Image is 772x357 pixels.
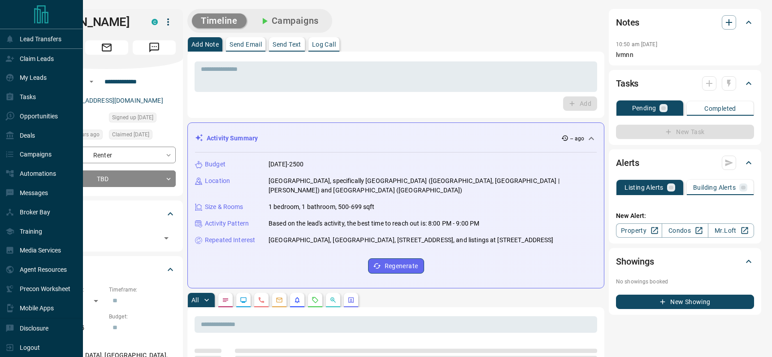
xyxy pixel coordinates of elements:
[62,97,163,104] a: [EMAIL_ADDRESS][DOMAIN_NAME]
[109,313,176,321] p: Budget:
[38,203,176,225] div: Tags
[616,254,654,269] h2: Showings
[152,19,158,25] div: condos.ca
[112,113,153,122] span: Signed up [DATE]
[38,15,138,29] h1: [PERSON_NAME]
[276,296,283,304] svg: Emails
[250,13,328,28] button: Campaigns
[38,147,176,163] div: Renter
[38,340,176,348] p: Areas Searched:
[269,160,304,169] p: [DATE]-2500
[112,130,149,139] span: Claimed [DATE]
[616,50,754,60] p: lvmnn
[205,202,243,212] p: Size & Rooms
[616,156,639,170] h2: Alerts
[616,73,754,94] div: Tasks
[570,135,584,143] p: -- ago
[330,296,337,304] svg: Opportunities
[109,130,176,142] div: Sat Aug 16 2025
[192,13,247,28] button: Timeline
[86,76,97,87] button: Open
[616,211,754,221] p: New Alert:
[616,41,657,48] p: 10:50 am [DATE]
[312,296,319,304] svg: Requests
[662,223,708,238] a: Condos
[273,41,301,48] p: Send Text
[269,219,479,228] p: Based on the lead's activity, the best time to reach out is: 8:00 PM - 9:00 PM
[240,296,247,304] svg: Lead Browsing Activity
[258,296,265,304] svg: Calls
[109,286,176,294] p: Timeframe:
[109,113,176,125] div: Thu Aug 14 2025
[616,76,638,91] h2: Tasks
[222,296,229,304] svg: Notes
[368,258,424,274] button: Regenerate
[160,232,173,244] button: Open
[38,259,176,280] div: Criteria
[269,202,375,212] p: 1 bedroom, 1 bathroom, 500-699 sqft
[205,176,230,186] p: Location
[205,235,255,245] p: Repeated Interest
[616,152,754,174] div: Alerts
[625,184,664,191] p: Listing Alerts
[632,105,656,111] p: Pending
[205,160,226,169] p: Budget
[616,278,754,286] p: No showings booked
[704,105,736,112] p: Completed
[693,184,736,191] p: Building Alerts
[269,176,597,195] p: [GEOGRAPHIC_DATA], specifically [GEOGRAPHIC_DATA] ([GEOGRAPHIC_DATA], [GEOGRAPHIC_DATA] | [PERSON...
[269,235,554,245] p: [GEOGRAPHIC_DATA], [GEOGRAPHIC_DATA], [STREET_ADDRESS], and listings at [STREET_ADDRESS]
[616,251,754,272] div: Showings
[294,296,301,304] svg: Listing Alerts
[85,40,128,55] span: Email
[616,295,754,309] button: New Showing
[708,223,754,238] a: Mr.Loft
[205,219,249,228] p: Activity Pattern
[616,12,754,33] div: Notes
[616,15,639,30] h2: Notes
[38,170,176,187] div: TBD
[195,130,597,147] div: Activity Summary-- ago
[616,223,662,238] a: Property
[347,296,355,304] svg: Agent Actions
[312,41,336,48] p: Log Call
[191,297,199,303] p: All
[191,41,219,48] p: Add Note
[230,41,262,48] p: Send Email
[133,40,176,55] span: Message
[207,134,258,143] p: Activity Summary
